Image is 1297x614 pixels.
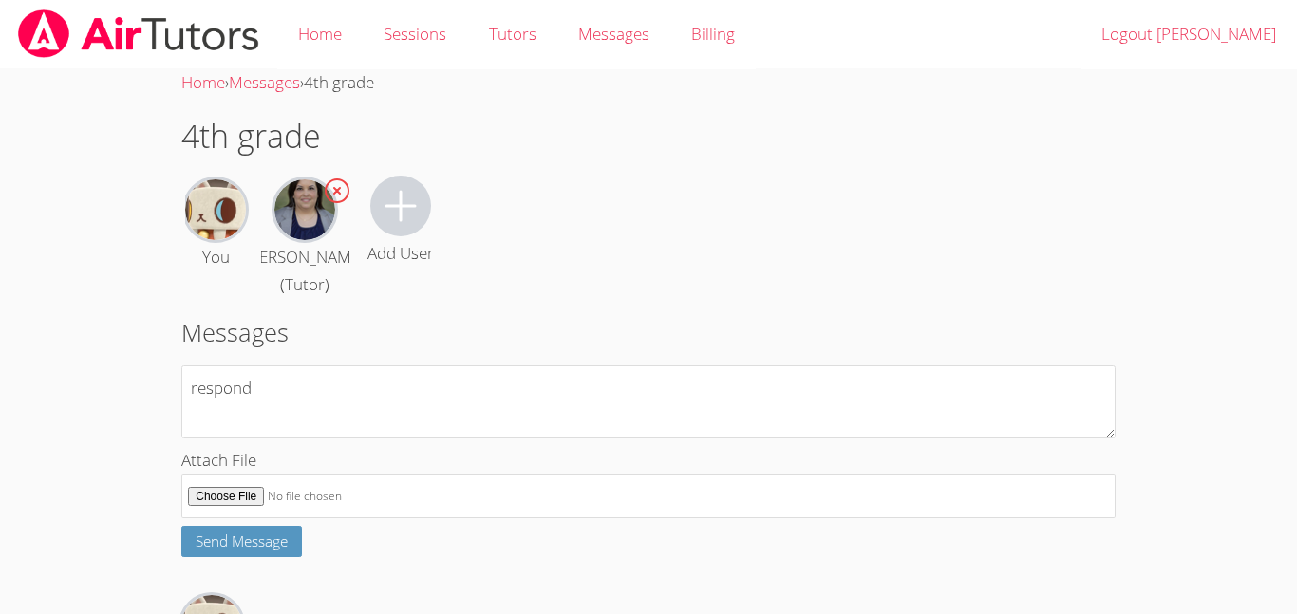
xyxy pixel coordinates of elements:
textarea: respond [181,365,1116,438]
div: Add User [367,240,434,268]
img: Valerie Sandoval Guerrero [185,179,246,240]
span: 4th grade [304,71,374,93]
div: [PERSON_NAME] (Tutor) [245,244,365,299]
span: Messages [578,23,649,45]
h2: Messages [181,314,1116,350]
button: Send Message [181,526,302,557]
span: Attach File [181,449,256,471]
a: Home [181,71,225,93]
div: You [202,244,230,271]
span: Send Message [196,531,288,550]
a: Messages [229,71,300,93]
h1: 4th grade [181,112,1116,160]
img: airtutors_banner-c4298cdbf04f3fff15de1276eac7730deb9818008684d7c2e4769d2f7ddbe033.png [16,9,261,58]
input: Attach File [181,474,1116,519]
div: › › [181,69,1116,97]
img: Elsa Reynoso [274,179,335,240]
